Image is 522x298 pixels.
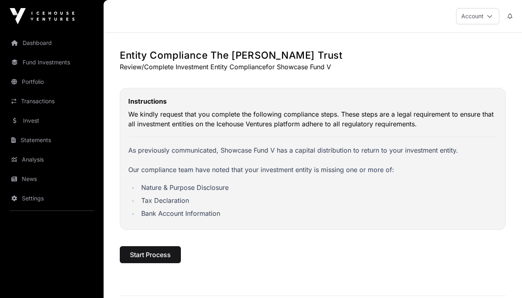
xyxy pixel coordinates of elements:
li: Tax Declaration [139,196,497,205]
a: Statements [6,131,97,149]
button: Start Process [120,246,181,263]
a: Portfolio [6,73,97,91]
li: Bank Account Information [139,209,497,218]
a: Settings [6,189,97,207]
a: Start Process [120,254,181,262]
span: for Showcase Fund V [266,63,331,71]
span: Start Process [130,250,171,260]
a: Transactions [6,92,97,110]
a: Analysis [6,151,97,168]
li: Nature & Purpose Disclosure [139,183,497,192]
a: Fund Investments [6,53,97,71]
button: Account [456,8,499,24]
p: We kindly request that you complete the following compliance steps. These steps are a legal requi... [128,109,497,129]
p: As previously communicated, Showcase Fund V has a capital distribution to return to your investme... [128,145,497,175]
h1: Entity Compliance The [PERSON_NAME] Trust [120,49,506,62]
a: Dashboard [6,34,97,52]
strong: Instructions [128,97,167,105]
p: Review/Complete Investment Entity Compliance [120,62,506,72]
img: Icehouse Ventures Logo [10,8,74,24]
a: Invest [6,112,97,130]
a: News [6,170,97,188]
